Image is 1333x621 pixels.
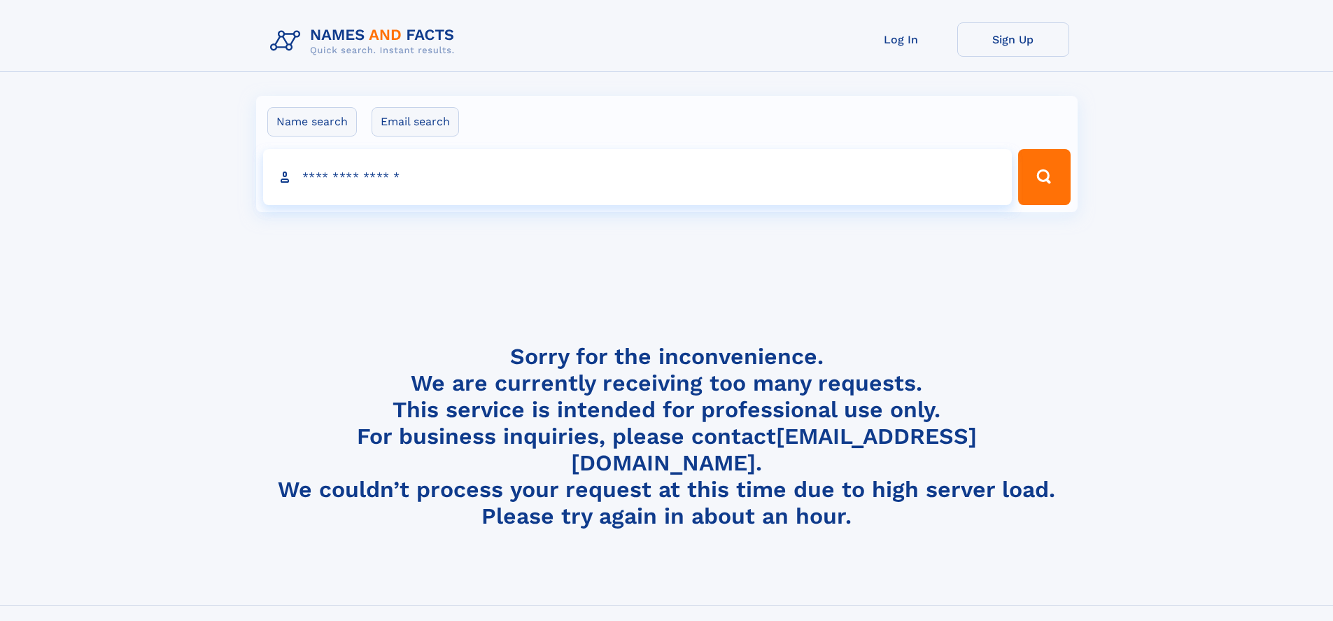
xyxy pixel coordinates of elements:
[957,22,1069,57] a: Sign Up
[263,149,1013,205] input: search input
[845,22,957,57] a: Log In
[1018,149,1070,205] button: Search Button
[571,423,977,476] a: [EMAIL_ADDRESS][DOMAIN_NAME]
[265,343,1069,530] h4: Sorry for the inconvenience. We are currently receiving too many requests. This service is intend...
[372,107,459,137] label: Email search
[265,22,466,60] img: Logo Names and Facts
[267,107,357,137] label: Name search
